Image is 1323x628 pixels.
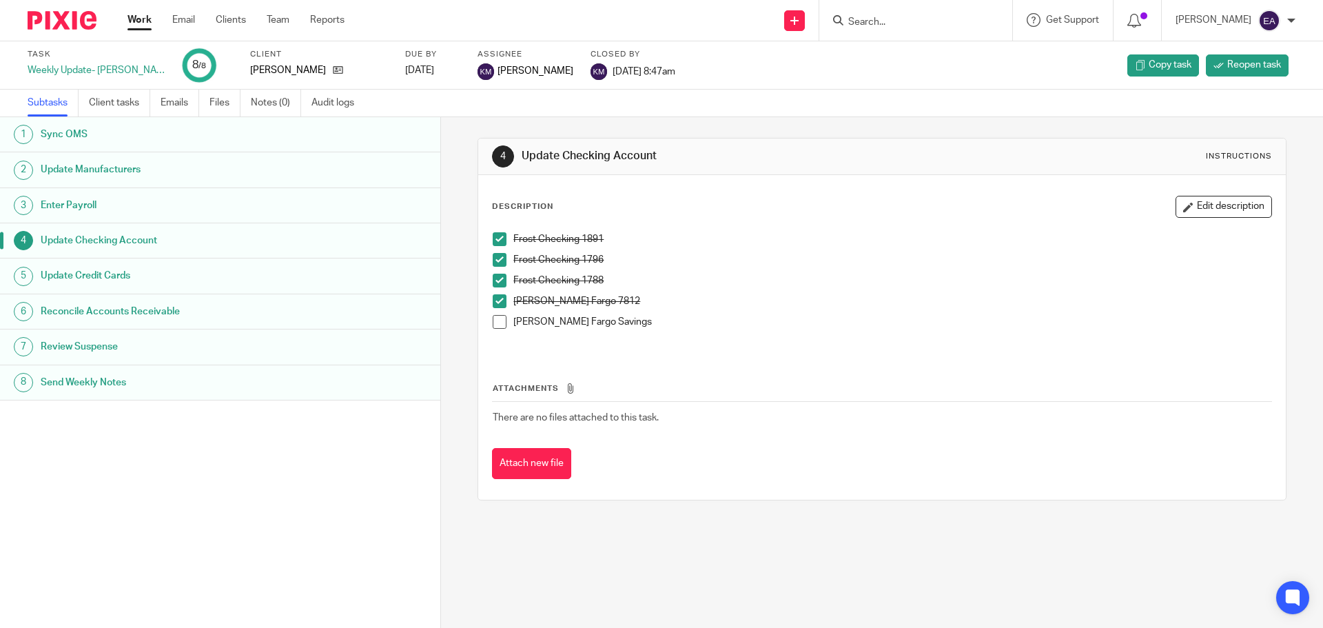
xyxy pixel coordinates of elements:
span: [DATE] 8:47am [613,66,675,76]
a: Audit logs [311,90,365,117]
div: 4 [14,231,33,250]
label: Assignee [478,49,573,60]
h1: Send Weekly Notes [41,372,298,393]
p: [PERSON_NAME] [1176,13,1251,27]
span: There are no files attached to this task. [493,413,659,423]
a: Team [267,13,289,27]
h1: Sync OMS [41,124,298,145]
div: 2 [14,161,33,180]
button: Edit description [1176,196,1272,218]
a: Files [209,90,240,117]
img: svg%3E [478,63,494,80]
h1: Update Manufacturers [41,159,298,180]
input: Search [847,17,971,29]
div: [DATE] [405,63,460,77]
div: 5 [14,267,33,286]
p: [PERSON_NAME] Fargo Savings [513,315,1271,329]
a: Copy task [1127,54,1199,77]
button: Attach new file [492,448,571,479]
div: 8 [192,57,206,73]
label: Closed by [591,49,675,60]
h1: Enter Payroll [41,195,298,216]
div: 7 [14,337,33,356]
span: Attachments [493,385,559,392]
small: /8 [198,62,206,70]
a: Clients [216,13,246,27]
img: Pixie [28,11,96,30]
div: 1 [14,125,33,144]
span: Get Support [1046,15,1099,25]
div: 6 [14,302,33,321]
a: Notes (0) [251,90,301,117]
img: svg%3E [591,63,607,80]
p: Frost Checking 1891 [513,232,1271,246]
div: Instructions [1206,151,1272,162]
a: Reopen task [1206,54,1289,77]
a: Emails [161,90,199,117]
label: Task [28,49,165,60]
p: [PERSON_NAME] [250,63,326,77]
label: Client [250,49,388,60]
a: Email [172,13,195,27]
h1: Review Suspense [41,336,298,357]
span: Copy task [1149,58,1191,72]
span: Reopen task [1227,58,1281,72]
div: 3 [14,196,33,215]
a: Subtasks [28,90,79,117]
div: 4 [492,145,514,168]
p: [PERSON_NAME] Fargo 7812 [513,294,1271,308]
span: [PERSON_NAME] [498,64,573,78]
p: Frost Checking 1788 [513,274,1271,287]
h1: Update Checking Account [522,149,912,163]
div: 8 [14,373,33,392]
div: Weekly Update- [PERSON_NAME] [28,63,165,77]
h1: Update Credit Cards [41,265,298,286]
a: Client tasks [89,90,150,117]
h1: Update Checking Account [41,230,298,251]
h1: Reconcile Accounts Receivable [41,301,298,322]
p: Frost Checking 1796 [513,253,1271,267]
label: Due by [405,49,460,60]
p: Description [492,201,553,212]
img: svg%3E [1258,10,1280,32]
a: Work [127,13,152,27]
a: Reports [310,13,345,27]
